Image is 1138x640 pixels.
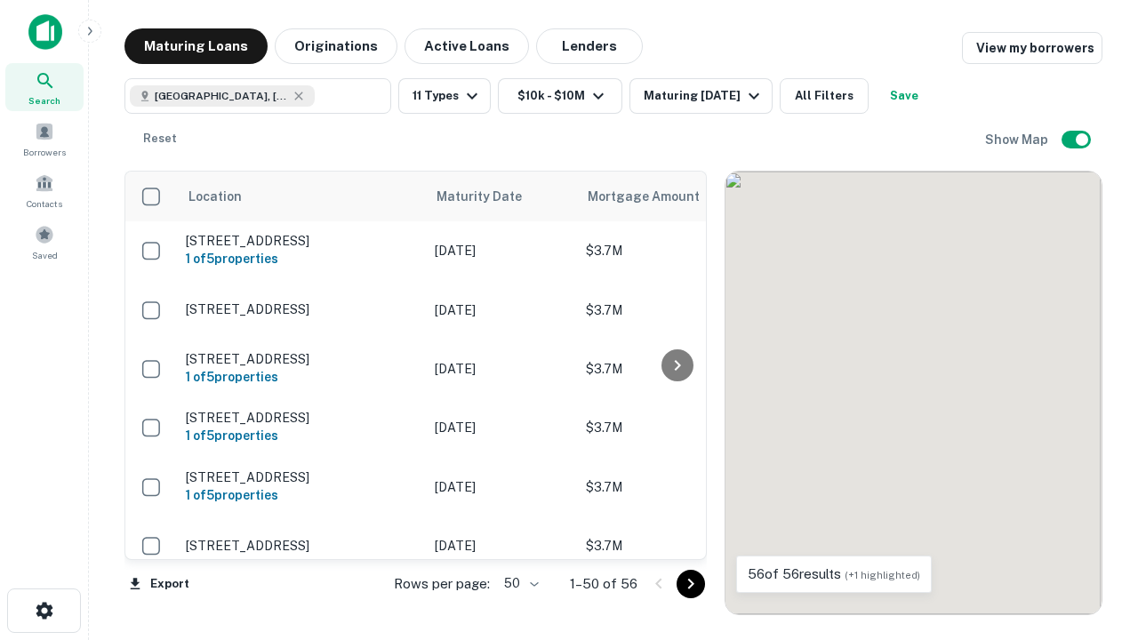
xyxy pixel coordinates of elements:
[28,14,62,50] img: capitalize-icon.png
[586,300,764,320] p: $3.7M
[677,570,705,598] button: Go to next page
[586,536,764,556] p: $3.7M
[586,241,764,260] p: $3.7M
[962,32,1102,64] a: View my borrowers
[570,573,637,595] p: 1–50 of 56
[577,172,773,221] th: Mortgage Amount
[394,573,490,595] p: Rows per page:
[186,426,417,445] h6: 1 of 5 properties
[188,186,242,207] span: Location
[498,78,622,114] button: $10k - $10M
[780,78,869,114] button: All Filters
[155,88,288,104] span: [GEOGRAPHIC_DATA], [GEOGRAPHIC_DATA]
[629,78,773,114] button: Maturing [DATE]
[435,241,568,260] p: [DATE]
[405,28,529,64] button: Active Loans
[398,78,491,114] button: 11 Types
[32,248,58,262] span: Saved
[186,233,417,249] p: [STREET_ADDRESS]
[497,571,541,596] div: 50
[876,78,933,114] button: Save your search to get updates of matches that match your search criteria.
[426,172,577,221] th: Maturity Date
[725,172,1102,614] div: 0 0
[435,418,568,437] p: [DATE]
[5,115,84,163] a: Borrowers
[435,300,568,320] p: [DATE]
[845,570,920,580] span: (+1 highlighted)
[748,564,920,585] p: 56 of 56 results
[435,536,568,556] p: [DATE]
[186,469,417,485] p: [STREET_ADDRESS]
[1049,441,1138,526] iframe: Chat Widget
[124,571,194,597] button: Export
[132,121,188,156] button: Reset
[186,367,417,387] h6: 1 of 5 properties
[586,477,764,497] p: $3.7M
[5,218,84,266] a: Saved
[5,166,84,214] a: Contacts
[586,359,764,379] p: $3.7M
[177,172,426,221] th: Location
[644,85,765,107] div: Maturing [DATE]
[27,196,62,211] span: Contacts
[5,63,84,111] a: Search
[23,145,66,159] span: Borrowers
[435,359,568,379] p: [DATE]
[186,485,417,505] h6: 1 of 5 properties
[437,186,545,207] span: Maturity Date
[186,410,417,426] p: [STREET_ADDRESS]
[186,301,417,317] p: [STREET_ADDRESS]
[985,130,1051,149] h6: Show Map
[186,249,417,268] h6: 1 of 5 properties
[186,538,417,554] p: [STREET_ADDRESS]
[588,186,723,207] span: Mortgage Amount
[536,28,643,64] button: Lenders
[435,477,568,497] p: [DATE]
[124,28,268,64] button: Maturing Loans
[28,93,60,108] span: Search
[275,28,397,64] button: Originations
[586,418,764,437] p: $3.7M
[186,351,417,367] p: [STREET_ADDRESS]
